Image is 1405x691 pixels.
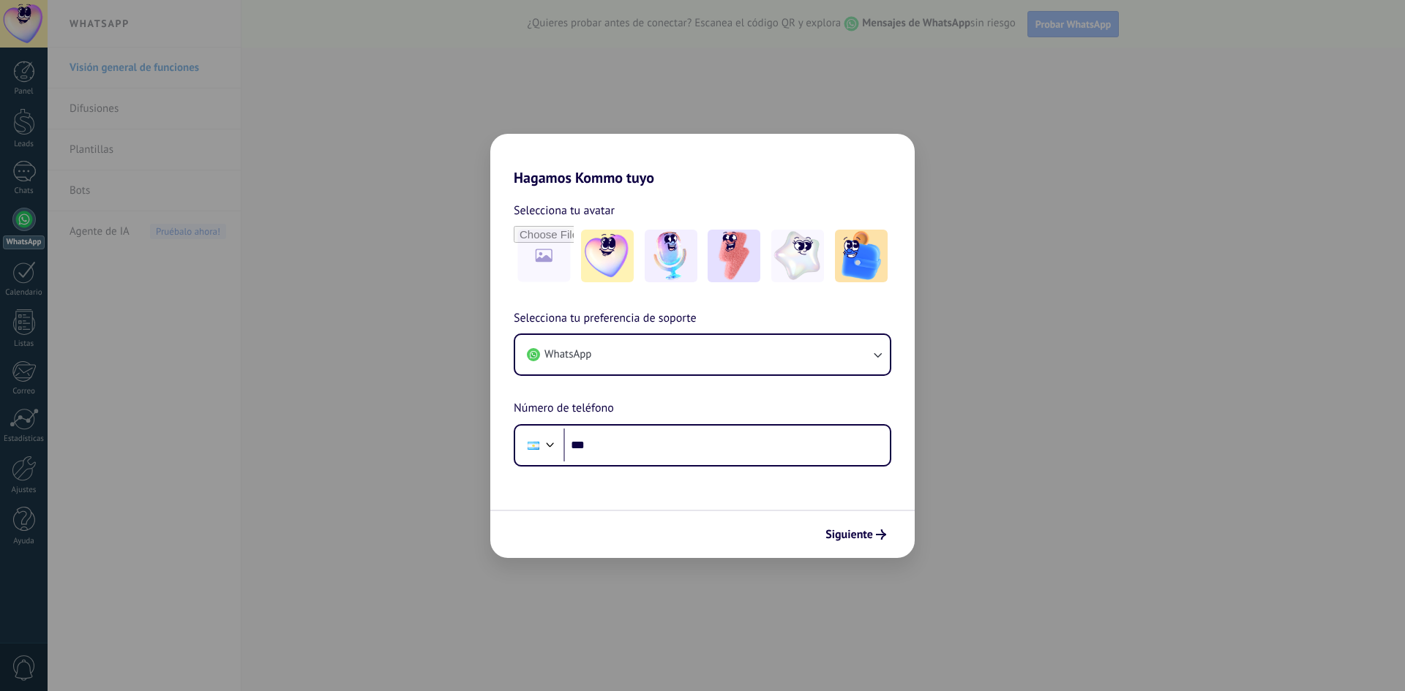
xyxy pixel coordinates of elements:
button: Siguiente [819,522,893,547]
button: WhatsApp [515,335,890,374]
img: -1.jpeg [581,230,634,282]
img: -4.jpeg [771,230,824,282]
span: Número de teléfono [514,399,614,418]
img: -3.jpeg [708,230,760,282]
span: WhatsApp [544,347,591,362]
h2: Hagamos Kommo tuyo [490,134,915,186]
span: Selecciona tu preferencia de soporte [514,309,697,328]
img: -2.jpeg [645,230,697,282]
span: Siguiente [825,529,873,540]
img: -5.jpeg [835,230,888,282]
div: Argentina: + 54 [520,430,547,461]
span: Selecciona tu avatar [514,201,615,220]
